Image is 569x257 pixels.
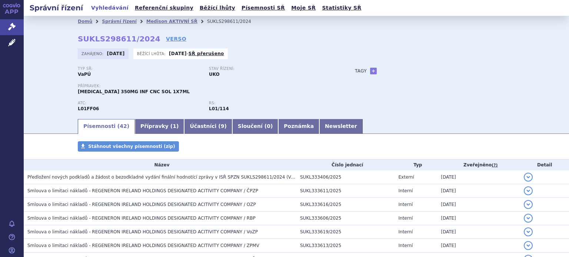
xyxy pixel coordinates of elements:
[524,227,533,236] button: detail
[207,16,261,27] li: SUKLS298611/2024
[24,3,89,13] h2: Správní řízení
[296,198,395,212] td: SUKL333616/2025
[197,3,237,13] a: Běžící lhůty
[437,159,520,170] th: Zveřejněno
[89,3,131,13] a: Vyhledávání
[78,89,190,94] span: [MEDICAL_DATA] 350MG INF CNC SOL 1X7ML
[355,67,367,75] h3: Tagy
[289,3,318,13] a: Moje SŘ
[232,119,278,134] a: Sloučení (0)
[133,3,196,13] a: Referenční skupiny
[27,229,258,234] span: Smlouva o limitaci nákladů - REGENERON IRELAND HOLDINGS DESIGNATED ACITIVITY COMPANY / VoZP
[78,19,92,24] a: Domů
[437,170,520,184] td: [DATE]
[78,119,135,134] a: Písemnosti (42)
[492,163,498,168] abbr: (?)
[209,67,333,71] p: Stav řízení:
[437,198,520,212] td: [DATE]
[24,159,296,170] th: Název
[27,188,258,193] span: Smlouva o limitaci nákladů - REGENERON IRELAND HOLDINGS DESIGNATED ACITIVITY COMPANY / ČPZP
[399,243,413,248] span: Interní
[78,106,99,111] strong: CEMIPLIMAB
[296,225,395,239] td: SUKL333619/2025
[169,51,224,57] p: -
[209,72,220,77] strong: UKO
[524,173,533,182] button: detail
[399,175,414,180] span: Externí
[399,188,413,193] span: Interní
[166,35,186,43] a: VERSO
[239,3,287,13] a: Písemnosti SŘ
[78,84,340,88] p: Přípravek:
[88,144,175,149] span: Stáhnout všechny písemnosti (zip)
[209,106,229,111] strong: cemiplimab
[173,123,176,129] span: 1
[120,123,127,129] span: 42
[370,68,377,74] a: +
[81,51,105,57] span: Zahájeno:
[320,3,363,13] a: Statistiky SŘ
[296,170,395,184] td: SUKL333406/2025
[267,123,270,129] span: 0
[437,239,520,253] td: [DATE]
[319,119,363,134] a: Newsletter
[437,184,520,198] td: [DATE]
[221,123,224,129] span: 9
[437,212,520,225] td: [DATE]
[296,159,395,170] th: Číslo jednací
[27,202,256,207] span: Smlouva o limitaci nákladů - REGENERON IRELAND HOLDINGS DESIGNATED ACITIVITY COMPANY / OZP
[296,184,395,198] td: SUKL333611/2025
[399,229,413,234] span: Interní
[27,175,349,180] span: Předložení nových podkladů a žádost o bezodkladné vydání finální hodnotící zprávy v ISŘ SPZN SUKL...
[78,34,160,43] strong: SUKLS298611/2024
[399,216,413,221] span: Interní
[169,51,187,56] strong: [DATE]
[520,159,569,170] th: Detail
[395,159,437,170] th: Typ
[296,212,395,225] td: SUKL333606/2025
[78,67,202,71] p: Typ SŘ:
[399,202,413,207] span: Interní
[135,119,184,134] a: Přípravky (1)
[296,239,395,253] td: SUKL333613/2025
[102,19,137,24] a: Správní řízení
[184,119,232,134] a: Účastníci (9)
[107,51,125,56] strong: [DATE]
[27,216,256,221] span: Smlouva o limitaci nákladů - REGENERON IRELAND HOLDINGS DESIGNATED ACITIVITY COMPANY / RBP
[78,141,179,152] a: Stáhnout všechny písemnosti (zip)
[27,243,259,248] span: Smlouva o limitaci nákladů - REGENERON IRELAND HOLDINGS DESIGNATED ACITIVITY COMPANY / ZPMV
[524,241,533,250] button: detail
[437,225,520,239] td: [DATE]
[146,19,197,24] a: Medison AKTIVNÍ SŘ
[524,200,533,209] button: detail
[137,51,167,57] span: Běžící lhůta:
[524,214,533,223] button: detail
[189,51,224,56] a: SŘ přerušeno
[278,119,319,134] a: Poznámka
[209,101,333,105] p: RS:
[78,72,91,77] strong: VaPÚ
[78,101,202,105] p: ATC:
[524,186,533,195] button: detail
